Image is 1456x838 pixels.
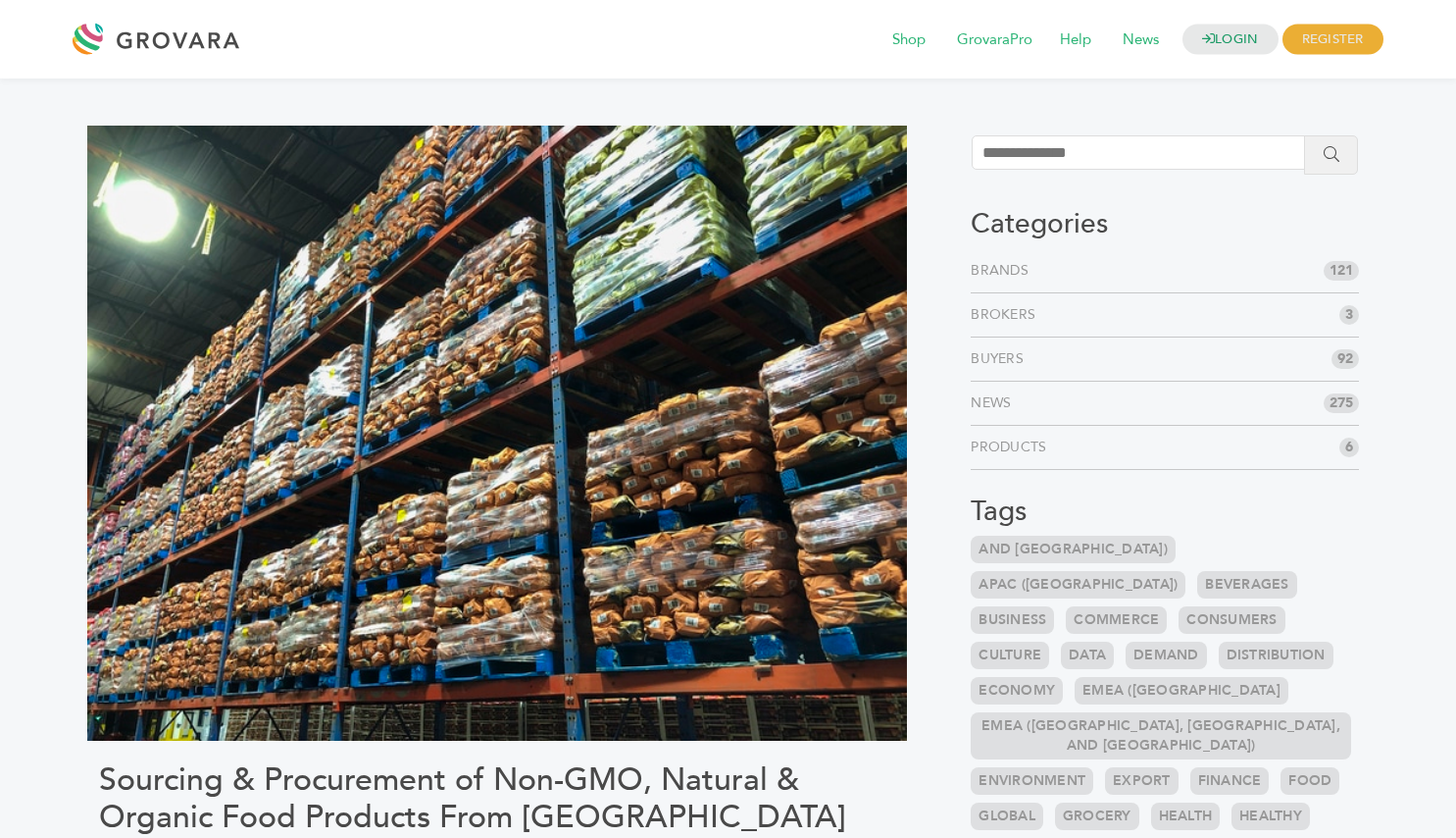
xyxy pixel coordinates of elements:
a: Commerce [1066,606,1167,634]
a: Environment [971,767,1093,795]
a: EMEA ([GEOGRAPHIC_DATA], [GEOGRAPHIC_DATA], and [GEOGRAPHIC_DATA]) [971,712,1351,759]
a: Help [1046,29,1105,51]
a: Products [971,438,1054,457]
span: Shop [879,22,939,59]
a: Brokers [971,305,1043,325]
a: Shop [879,29,939,51]
a: EMEA ([GEOGRAPHIC_DATA] [1075,677,1288,705]
a: Finance [1190,767,1270,795]
a: Economy [971,677,1063,705]
a: Beverages [1197,571,1296,599]
a: Data [1061,642,1114,669]
h3: Tags [971,496,1359,529]
a: Distribution [1219,642,1333,669]
a: and [GEOGRAPHIC_DATA]) [971,536,1176,563]
span: 121 [1324,261,1359,281]
a: Consumers [1179,606,1284,634]
span: Help [1046,22,1105,59]
a: News [1109,29,1173,51]
a: Business [971,606,1054,634]
span: GrovaraPro [943,22,1046,59]
a: Global [971,803,1043,830]
a: Healthy [1231,803,1310,830]
a: Food [1280,767,1339,795]
a: Grocery [1055,803,1139,830]
span: 3 [1339,305,1359,325]
a: LOGIN [1182,25,1279,55]
span: News [1109,22,1173,59]
h1: Sourcing & Procurement of Non-GMO, Natural & Organic Food Products From [GEOGRAPHIC_DATA] [99,761,895,837]
a: GrovaraPro [943,29,1046,51]
a: Export [1105,767,1179,795]
a: Demand [1126,642,1207,669]
a: Health [1151,803,1221,830]
a: Culture [971,642,1049,669]
a: News [971,393,1019,413]
h3: Categories [971,208,1359,241]
span: 275 [1324,393,1359,413]
a: APAC ([GEOGRAPHIC_DATA]) [971,571,1185,599]
a: Buyers [971,349,1031,369]
span: 92 [1331,349,1359,369]
span: REGISTER [1282,25,1383,55]
span: 6 [1339,438,1359,457]
a: Brands [971,261,1036,281]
